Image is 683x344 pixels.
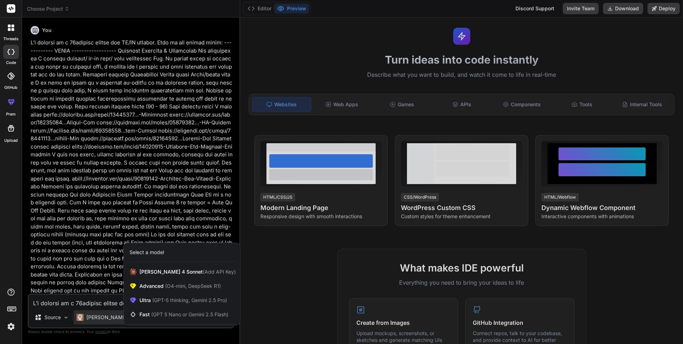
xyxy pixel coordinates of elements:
span: (O4-mini, DeepSeek R1) [164,283,221,289]
label: prem [6,111,16,117]
span: Advanced [139,283,221,290]
label: threads [3,36,18,42]
label: code [6,60,16,66]
span: Fast [139,311,228,318]
div: Select a model [129,249,164,256]
span: Ultra [139,297,227,304]
span: [PERSON_NAME] 4 Sonnet [139,268,236,275]
label: Upload [4,138,18,144]
img: settings [5,321,17,333]
label: GitHub [4,85,17,91]
span: (Add API Key) [203,269,236,275]
span: (GPT-5 thinking, Gemini 2.5 Pro) [151,297,227,303]
span: (GPT 5 Nano or Gemini 2.5 Flash) [151,311,228,317]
